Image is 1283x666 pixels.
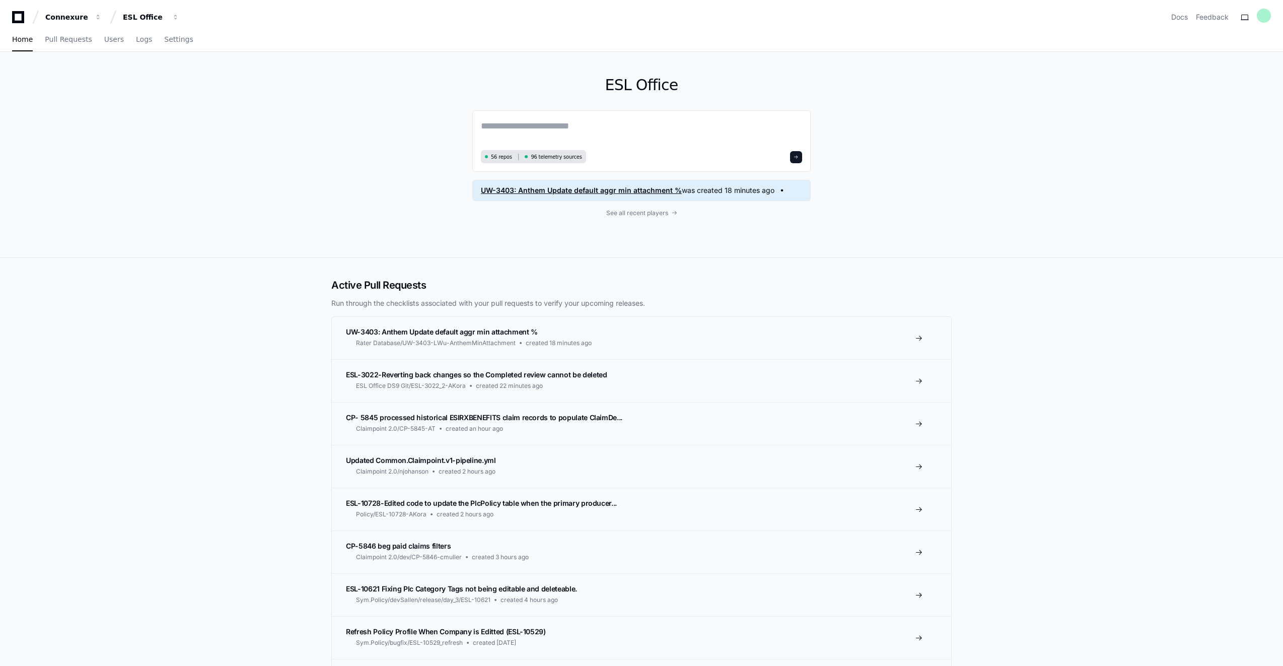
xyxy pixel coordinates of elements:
span: Users [104,36,124,42]
div: ESL Office [123,12,166,22]
button: Feedback [1196,12,1229,22]
span: created 2 hours ago [437,510,493,518]
button: ESL Office [119,8,183,26]
a: ESL-10728-Edited code to update the PlcPolicy table when the primary producer...Policy/ESL-10728-... [332,488,951,530]
span: created an hour ago [446,425,503,433]
button: Connexure [41,8,106,26]
span: created [DATE] [473,639,516,647]
span: Claimpoint 2.0/dev/CP-5846-cmuller [356,553,462,561]
a: ESL-10621 Fixing Plc Category Tags not being editable and deleteable.Sym.Policy/devSallen/release... [332,573,951,616]
span: Sym.Policy/devSallen/release/day_3/ESL-10621 [356,596,490,604]
span: UW-3403: Anthem Update default aggr min attachment % [481,185,682,195]
h2: Active Pull Requests [331,278,952,292]
span: ESL-10728-Edited code to update the PlcPolicy table when the primary producer... [346,499,617,507]
span: Updated Common.Claimpoint.v1-pipeline.yml [346,456,496,464]
span: Claimpoint 2.0/njohanson [356,468,429,476]
a: Pull Requests [45,28,92,51]
span: created 2 hours ago [439,468,495,476]
span: Pull Requests [45,36,92,42]
a: Settings [164,28,193,51]
a: See all recent players [472,209,811,217]
span: See all recent players [606,209,668,217]
a: UW-3403: Anthem Update default aggr min attachment %Rater Database/UW-3403-LWu-AnthemMinAttachmen... [332,317,951,359]
a: Refresh Policy Profile When Company is Editted (ESL-10529)Sym.Policy/bugfix/ESL-10529_refreshcrea... [332,616,951,659]
span: UW-3403: Anthem Update default aggr min attachment % [346,327,538,336]
span: Settings [164,36,193,42]
span: CP-5846 beg paid claims filters [346,542,451,550]
p: Run through the checklists associated with your pull requests to verify your upcoming releases. [331,298,952,308]
a: Docs [1171,12,1188,22]
span: Claimpoint 2.0/CP-5845-AT [356,425,436,433]
span: Policy/ESL-10728-AKora [356,510,426,518]
span: 56 repos [491,153,512,161]
a: CP-5846 beg paid claims filtersClaimpoint 2.0/dev/CP-5846-cmullercreated 3 hours ago [332,530,951,573]
a: Logs [136,28,152,51]
span: CP- 5845 processed historical ESIRXBENEFITS claim records to populate ClaimDe... [346,413,622,422]
a: Users [104,28,124,51]
span: ESL-3022-Reverting back changes so the Completed review cannot be deleted [346,370,607,379]
span: Sym.Policy/bugfix/ESL-10529_refresh [356,639,463,647]
a: ESL-3022-Reverting back changes so the Completed review cannot be deletedESL Office DS9 Git/ESL-3... [332,359,951,402]
a: UW-3403: Anthem Update default aggr min attachment %was created 18 minutes ago [481,185,802,195]
span: was created 18 minutes ago [682,185,774,195]
h1: ESL Office [472,76,811,94]
span: Logs [136,36,152,42]
span: 96 telemetry sources [531,153,582,161]
div: Connexure [45,12,89,22]
a: Updated Common.Claimpoint.v1-pipeline.ymlClaimpoint 2.0/njohansoncreated 2 hours ago [332,445,951,488]
span: created 3 hours ago [472,553,529,561]
span: Rater Database/UW-3403-LWu-AnthemMinAttachment [356,339,516,347]
span: created 4 hours ago [501,596,558,604]
a: CP- 5845 processed historical ESIRXBENEFITS claim records to populate ClaimDe...Claimpoint 2.0/CP... [332,402,951,445]
span: Home [12,36,33,42]
a: Home [12,28,33,51]
span: created 22 minutes ago [476,382,543,390]
span: Refresh Policy Profile When Company is Editted (ESL-10529) [346,627,546,636]
span: ESL-10621 Fixing Plc Category Tags not being editable and deleteable. [346,584,577,593]
span: ESL Office DS9 Git/ESL-3022_2-AKora [356,382,466,390]
span: created 18 minutes ago [526,339,592,347]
